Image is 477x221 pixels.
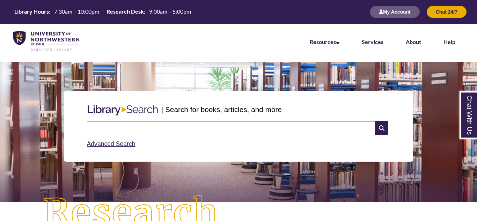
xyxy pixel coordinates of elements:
i: Search [375,121,388,135]
img: Libary Search [84,102,161,118]
a: About [406,38,421,45]
a: My Account [370,9,420,15]
span: 9:00am – 5:00pm [149,8,191,15]
table: Hours Today [12,8,194,15]
p: | Search for books, articles, and more [161,104,282,115]
a: Chat 24/7 [427,9,467,15]
a: Advanced Search [87,140,135,147]
img: UNWSP Library Logo [13,31,79,52]
th: Library Hours: [12,8,51,15]
a: Resources [310,38,339,45]
th: Research Desk: [104,8,146,15]
span: 7:30am – 10:00pm [54,8,99,15]
a: Services [362,38,383,45]
a: Hours Today [12,8,194,16]
button: My Account [370,6,420,18]
a: Help [443,38,455,45]
button: Chat 24/7 [427,6,467,18]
